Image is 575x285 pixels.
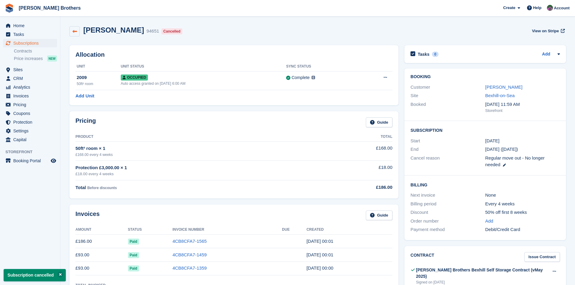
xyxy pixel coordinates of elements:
div: Site [410,92,485,99]
div: Signed on [DATE] [416,280,549,285]
a: menu [3,74,57,83]
span: Pricing [13,100,50,109]
span: Create [503,5,515,11]
div: Storefront [485,108,560,114]
span: View on Stripe [532,28,559,34]
th: Due [282,225,306,235]
th: Invoice Number [172,225,282,235]
div: Order number [410,218,485,225]
span: Account [554,5,570,11]
div: NEW [47,55,57,62]
span: Regular move out - No longer needed [485,155,545,167]
a: Price increases NEW [14,55,57,62]
div: Discount [410,209,485,216]
a: Add [542,51,550,58]
a: menu [3,21,57,30]
span: CRM [13,74,50,83]
td: £93.00 [75,248,128,262]
div: £18.00 every 4 weeks [75,171,316,177]
a: menu [3,109,57,118]
a: 4CB8CFA7-1459 [172,252,206,257]
div: 2009 [77,74,121,81]
img: Nick Wright [547,5,553,11]
a: Add Unit [75,93,94,100]
h2: Contract [410,252,434,262]
a: Guide [366,117,392,127]
div: Auto access granted on [DATE] 6:00 AM [121,81,286,86]
a: [PERSON_NAME] Brothers [16,3,83,13]
span: [DATE] ([DATE]) [485,147,518,152]
a: Contracts [14,48,57,54]
span: Paid [128,239,139,245]
span: Price increases [14,56,43,62]
th: Product [75,132,316,142]
div: Booked [410,101,485,114]
th: Status [128,225,173,235]
h2: [PERSON_NAME] [83,26,144,34]
td: £18.00 [316,161,392,180]
div: Billing period [410,201,485,207]
span: Home [13,21,50,30]
th: Unit [75,62,121,71]
div: 50ft² room × 1 [75,145,316,152]
div: Cancelled [161,28,182,34]
div: Debit/Credit Card [485,226,560,233]
div: [DATE] 11:59 AM [485,101,560,108]
th: Created [306,225,392,235]
a: Add [485,218,494,225]
th: Unit Status [121,62,286,71]
div: [PERSON_NAME] Brothers Bexhill Self Storage Contract (vMay 2025) [416,267,549,280]
th: Total [316,132,392,142]
a: menu [3,157,57,165]
time: 2025-09-05 23:01:01 UTC [306,239,333,244]
a: Preview store [50,157,57,164]
div: Next invoice [410,192,485,199]
span: Paid [128,265,139,271]
div: 0 [432,52,439,57]
a: menu [3,92,57,100]
span: Occupied [121,74,148,81]
div: None [485,192,560,199]
span: Paid [128,252,139,258]
span: Analytics [13,83,50,91]
td: £186.00 [75,235,128,248]
span: Tasks [13,30,50,39]
span: Capital [13,135,50,144]
a: menu [3,127,57,135]
h2: Allocation [75,51,392,58]
div: Payment method [410,226,485,233]
span: Storefront [5,149,60,155]
a: Bexhill-on-Sea [485,93,515,98]
a: menu [3,100,57,109]
h2: Pricing [75,117,96,127]
a: menu [3,39,57,47]
a: Guide [366,211,392,220]
div: 94651 [146,28,159,35]
div: £168.00 every 4 weeks [75,152,316,157]
span: Booking Portal [13,157,50,165]
th: Amount [75,225,128,235]
a: View on Stripe [529,26,566,36]
span: Protection [13,118,50,126]
div: Every 4 weeks [485,201,560,207]
span: Before discounts [87,186,117,190]
span: Total [75,185,86,190]
time: 2025-07-11 23:00:31 UTC [306,265,333,271]
time: 2025-07-11 23:00:00 UTC [485,138,500,144]
div: End [410,146,485,153]
a: [PERSON_NAME] [485,84,522,90]
h2: Tasks [418,52,430,57]
time: 2025-08-08 23:01:24 UTC [306,252,333,257]
div: Customer [410,84,485,91]
span: Invoices [13,92,50,100]
h2: Subscription [410,127,560,133]
th: Sync Status [286,62,360,71]
span: Coupons [13,109,50,118]
a: 4CB8CFA7-1565 [172,239,206,244]
h2: Billing [410,182,560,188]
div: £186.00 [316,184,392,191]
a: menu [3,30,57,39]
h2: Invoices [75,211,100,220]
span: Settings [13,127,50,135]
img: stora-icon-8386f47178a22dfd0bd8f6a31ec36ba5ce8667c1dd55bd0f319d3a0aa187defe.svg [5,4,14,13]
